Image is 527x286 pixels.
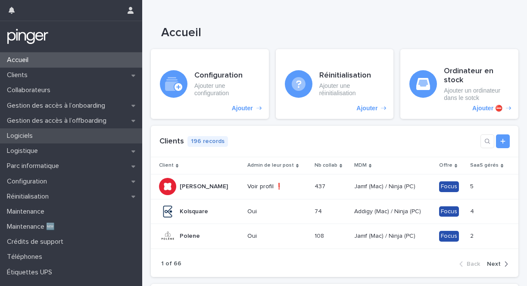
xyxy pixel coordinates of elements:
[247,233,308,240] p: Oui
[159,161,174,170] p: Client
[276,49,394,119] a: Ajouter
[459,260,483,268] button: Back
[354,161,367,170] p: MDM
[444,67,509,85] h3: Ordinateur en stock
[319,71,385,81] h3: Réinitialisation
[3,86,57,94] p: Collaborateurs
[7,28,49,45] img: mTgBEunGTSyRkCgitkcU
[151,174,518,199] tr: [PERSON_NAME][PERSON_NAME] Voir profil ❗437437 Jamf (Mac) / Ninja (PC)Jamf (Mac) / Ninja (PC) Foc...
[483,260,508,268] button: Next
[194,71,260,81] h3: Configuration
[180,231,202,240] p: Polene
[151,224,518,249] tr: PolenePolene Oui108108 Jamf (Mac) / Ninja (PC)Jamf (Mac) / Ninja (PC) Focus22
[3,268,59,277] p: Étiquettes UPS
[496,134,510,148] a: Add new record
[3,253,49,261] p: Téléphones
[354,206,423,215] p: Addigy (Mac) / Ninja (PC)
[356,105,377,112] p: Ajouter
[180,206,210,215] p: Kolsquare
[470,161,499,170] p: SaaS gérés
[439,206,459,217] div: Focus
[3,56,35,64] p: Accueil
[187,136,228,147] p: 196 records
[161,26,526,40] h1: Accueil
[470,181,475,190] p: 5
[400,49,518,119] a: Ajouter ⛔️
[194,82,260,97] p: Ajouter une configuration
[439,231,459,242] div: Focus
[247,183,308,190] p: Voir profil ❗
[247,161,294,170] p: Admin de leur post
[315,181,327,190] p: 437
[3,117,113,125] p: Gestion des accès à l’offboarding
[319,82,385,97] p: Ajouter une réinitialisation
[3,223,62,231] p: Maintenance 🆕
[3,71,34,79] p: Clients
[439,161,452,170] p: Offre
[315,206,324,215] p: 74
[232,105,253,112] p: Ajouter
[159,137,184,145] a: Clients
[470,231,475,240] p: 2
[444,87,509,102] p: Ajouter un ordinateur dans le sotck
[3,147,45,155] p: Logistique
[161,260,181,267] p: 1 of 66
[439,181,459,192] div: Focus
[315,231,326,240] p: 108
[487,261,501,267] span: Next
[354,231,417,240] p: Jamf (Mac) / Ninja (PC)
[247,208,308,215] p: Oui
[3,162,66,170] p: Parc informatique
[467,261,480,267] span: Back
[3,132,40,140] p: Logiciels
[180,181,230,190] p: [PERSON_NAME]
[472,105,502,112] p: Ajouter ⛔️
[3,193,56,201] p: Réinitialisation
[3,208,51,216] p: Maintenance
[3,177,54,186] p: Configuration
[151,49,269,119] a: Ajouter
[3,238,70,246] p: Crédits de support
[354,181,417,190] p: Jamf (Mac) / Ninja (PC)
[151,199,518,224] tr: KolsquareKolsquare Oui7474 Addigy (Mac) / Ninja (PC)Addigy (Mac) / Ninja (PC) Focus44
[3,102,112,110] p: Gestion des accès à l’onboarding
[470,206,476,215] p: 4
[315,161,337,170] p: Nb collab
